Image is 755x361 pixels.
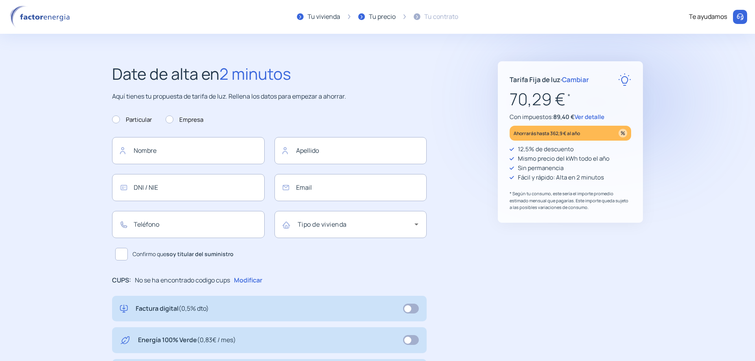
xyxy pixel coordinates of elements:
p: 12,5% de descuento [518,145,574,154]
h2: Date de alta en [112,61,427,86]
p: Fácil y rápido: Alta en 2 minutos [518,173,604,182]
span: 2 minutos [219,63,291,84]
img: percentage_icon.svg [619,129,627,137]
span: Confirmo que [133,250,234,258]
p: Factura digital [136,304,209,314]
img: rate-E.svg [618,73,631,86]
p: 70,29 € [510,86,631,112]
img: energy-green.svg [120,335,130,345]
label: Particular [112,115,152,125]
span: (0,83€ / mes) [197,335,236,344]
div: Tu precio [369,12,396,22]
p: Con impuestos: [510,112,631,122]
div: Tu vivienda [308,12,340,22]
img: logo factor [8,5,75,28]
p: * Según tu consumo, este sería el importe promedio estimado mensual que pagarías. Este importe qu... [510,190,631,211]
p: No se ha encontrado codigo cups [135,275,230,286]
img: digital-invoice.svg [120,304,128,314]
p: Aquí tienes tu propuesta de tarifa de luz. Rellena los datos para empezar a ahorrar. [112,92,427,102]
span: 89,40 € [553,113,575,121]
div: Tu contrato [424,12,458,22]
div: Te ayudamos [689,12,727,22]
p: Energía 100% Verde [138,335,236,345]
p: Sin permanencia [518,163,563,173]
img: llamar [736,13,744,21]
label: Empresa [166,115,203,125]
b: soy titular del suministro [166,250,234,258]
mat-label: Tipo de vivienda [298,220,347,229]
span: Ver detalle [575,113,604,121]
p: Mismo precio del kWh todo el año [518,154,610,163]
p: Tarifa Fija de luz · [510,74,589,85]
p: Ahorrarás hasta 362,9 € al año [514,129,580,138]
p: Modificar [234,275,262,286]
span: Cambiar [562,75,589,84]
span: (0,5% dto) [179,304,209,313]
p: CUPS: [112,275,131,286]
